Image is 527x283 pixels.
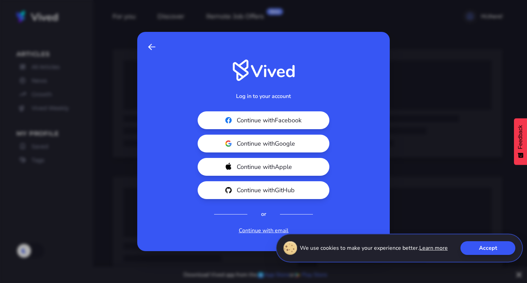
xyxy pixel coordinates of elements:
span: Continue with GitHub [237,185,314,195]
div: We use cookies to make your experience better. [276,234,523,262]
div: or [261,210,266,218]
button: Continue withFacebook [198,111,329,129]
button: Continue withGoogle [198,135,329,152]
button: Accept [460,241,515,255]
span: Feedback [517,125,524,149]
span: Continue with Apple [237,162,314,172]
span: Continue with Google [237,139,314,148]
a: Continue with email [239,226,289,235]
button: Continue withGitHub [198,181,329,199]
h2: Log in to your account [236,92,291,100]
button: Feedback - Show survey [514,118,527,165]
button: Continue withApple [198,158,329,176]
span: Continue with Facebook [237,115,314,125]
a: Learn more [419,244,448,252]
img: Vived [233,59,295,81]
